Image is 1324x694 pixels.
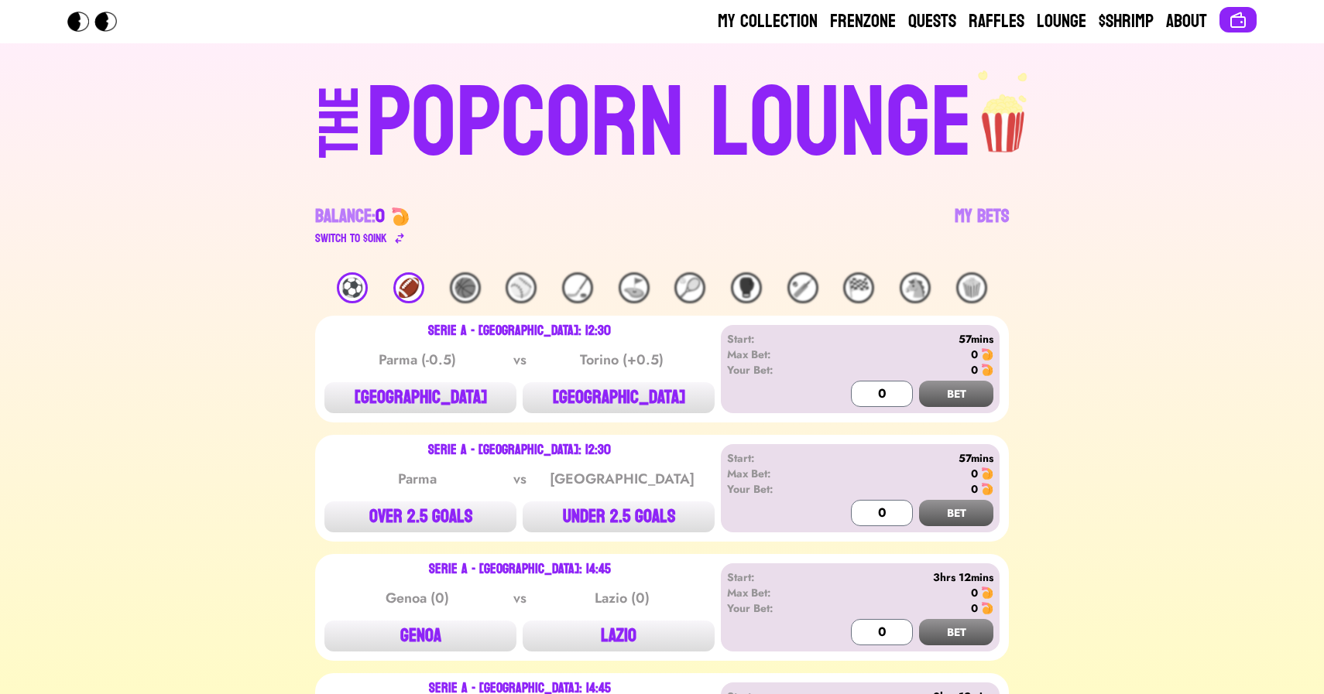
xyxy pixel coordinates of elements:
[955,204,1009,248] a: My Bets
[727,569,816,585] div: Start:
[956,272,987,303] div: 🍿
[315,204,385,229] div: Balance:
[731,272,762,303] div: 🥊
[971,585,978,600] div: 0
[339,468,496,490] div: Parma
[981,467,993,480] img: 🍤
[523,501,715,532] button: UNDER 2.5 GOALS
[981,364,993,376] img: 🍤
[972,68,1036,155] img: popcorn
[544,468,700,490] div: [GEOGRAPHIC_DATA]
[843,272,874,303] div: 🏁
[830,9,896,34] a: Frenzone
[324,501,516,532] button: OVER 2.5 GOALS
[1099,9,1154,34] a: $Shrimp
[510,468,530,490] div: vs
[562,272,593,303] div: 🏒
[1166,9,1207,34] a: About
[718,9,818,34] a: My Collection
[981,348,993,361] img: 🍤
[816,450,993,466] div: 57mins
[727,481,816,497] div: Your Bet:
[971,362,978,378] div: 0
[185,68,1139,173] a: THEPOPCORN LOUNGEpopcorn
[971,600,978,616] div: 0
[919,381,993,407] button: BET
[727,347,816,362] div: Max Bet:
[674,272,705,303] div: 🎾
[981,586,993,599] img: 🍤
[393,272,424,303] div: 🏈
[816,331,993,347] div: 57mins
[971,481,978,497] div: 0
[900,272,931,303] div: 🐴
[523,620,715,651] button: LAZIO
[1229,11,1247,29] img: Connect wallet
[969,9,1024,34] a: Raffles
[324,620,516,651] button: GENOA
[727,362,816,378] div: Your Bet:
[727,466,816,481] div: Max Bet:
[727,450,816,466] div: Start:
[391,207,410,226] img: 🍤
[428,325,611,337] div: Serie A - [GEOGRAPHIC_DATA]: 12:30
[339,587,496,609] div: Genoa (0)
[908,9,956,34] a: Quests
[981,602,993,614] img: 🍤
[429,563,611,576] div: Serie A - [GEOGRAPHIC_DATA]: 14:45
[339,349,496,371] div: Parma (-0.5)
[787,272,818,303] div: 🏏
[619,272,650,303] div: ⛳️
[919,500,993,526] button: BET
[727,585,816,600] div: Max Bet:
[506,272,537,303] div: ⚾️
[67,12,129,32] img: Popcorn
[971,466,978,481] div: 0
[727,331,816,347] div: Start:
[816,569,993,585] div: 3hrs 12mins
[1037,9,1086,34] a: Lounge
[312,86,368,189] div: THE
[971,347,978,362] div: 0
[981,483,993,495] img: 🍤
[510,349,530,371] div: vs
[919,619,993,645] button: BET
[337,272,368,303] div: ⚽️
[366,74,972,173] div: POPCORN LOUNGE
[376,200,385,233] span: 0
[727,600,816,616] div: Your Bet:
[523,382,715,413] button: [GEOGRAPHIC_DATA]
[450,272,481,303] div: 🏀
[428,444,611,456] div: Serie A - [GEOGRAPHIC_DATA]: 12:30
[315,229,387,248] div: Switch to $ OINK
[544,587,700,609] div: Lazio (0)
[324,382,516,413] button: [GEOGRAPHIC_DATA]
[544,349,700,371] div: Torino (+0.5)
[510,587,530,609] div: vs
